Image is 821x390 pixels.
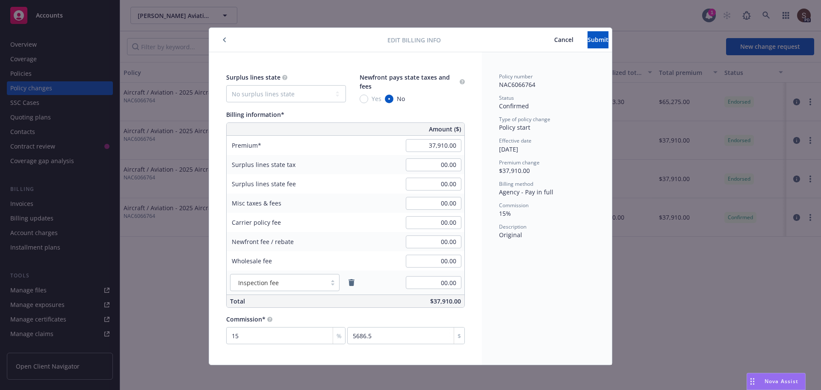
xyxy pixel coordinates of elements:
[588,31,608,48] button: Submit
[337,331,342,340] span: %
[235,278,322,287] span: Inspection fee
[747,373,806,390] button: Nova Assist
[499,223,526,230] span: Description
[360,73,450,90] span: Newfront pays state taxes and fees
[406,139,461,152] input: 0.00
[230,297,245,305] span: Total
[232,141,261,149] span: Premium
[406,197,461,210] input: 0.00
[540,31,588,48] button: Cancel
[588,36,608,44] span: Submit
[554,36,573,44] span: Cancel
[406,216,461,229] input: 0.00
[499,167,530,175] span: $37,910.00
[406,255,461,268] input: 0.00
[360,95,368,103] input: Yes
[232,161,295,169] span: Surplus lines state tax
[499,209,511,217] span: 15%
[429,125,461,134] span: Amount ($)
[499,159,540,166] span: Premium change
[430,297,461,305] span: $37,910.00
[406,158,461,171] input: 0.00
[385,95,393,103] input: No
[765,378,798,385] span: Nova Assist
[499,145,518,153] span: [DATE]
[499,137,532,144] span: Effective date
[458,331,461,340] span: $
[406,178,461,191] input: 0.00
[397,94,405,103] span: No
[499,73,533,80] span: Policy number
[747,373,758,390] div: Drag to move
[346,277,357,288] a: remove
[406,235,461,248] input: 0.00
[499,180,533,188] span: Billing method
[499,231,522,239] span: Original
[499,202,529,209] span: Commission
[232,238,294,246] span: Newfront fee / rebate
[226,110,284,119] span: Billing information*
[238,278,279,287] span: Inspection fee
[232,257,272,265] span: Wholesale fee
[226,73,281,81] span: Surplus lines state
[499,123,530,131] span: Policy start
[499,116,550,123] span: Type of policy change
[499,102,529,110] span: Confirmed
[499,80,535,89] span: NAC6066764
[232,199,281,207] span: Misc taxes & fees
[406,276,461,289] input: 0.00
[232,180,296,188] span: Surplus lines state fee
[499,94,514,101] span: Status
[226,315,266,323] span: Commission*
[387,36,441,45] span: Edit billing info
[372,94,381,103] span: Yes
[232,218,281,226] span: Carrier policy fee
[499,188,553,196] span: Agency - Pay in full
